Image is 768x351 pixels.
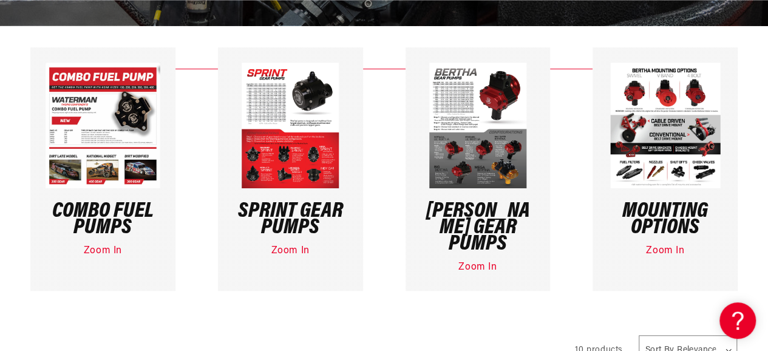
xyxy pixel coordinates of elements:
a: Zoom In [458,262,497,272]
h3: [PERSON_NAME] Gear Pumps [421,203,535,253]
h3: Combo Fuel Pumps [46,203,160,236]
h3: Mounting Options [608,203,722,236]
a: Zoom In [84,246,122,256]
a: Zoom In [646,246,684,256]
h3: Sprint Gear Pumps [233,203,348,236]
a: Zoom In [271,246,310,256]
